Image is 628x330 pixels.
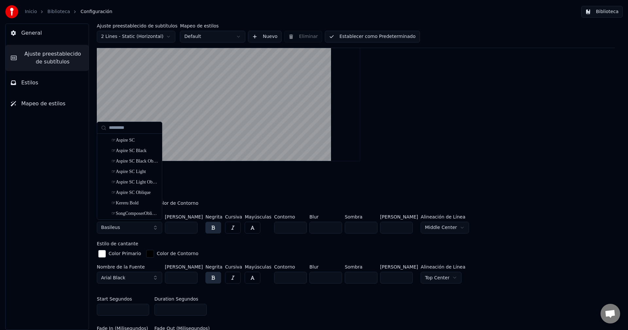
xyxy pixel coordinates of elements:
div: ☞Aspire SC Oblique [112,189,158,196]
label: Blur [309,215,342,219]
nav: breadcrumb [25,9,112,15]
span: Arial Black [101,275,125,281]
button: Establecer como Predeterminado [325,31,420,43]
label: Mayúsculas [245,265,271,269]
label: Cursiva [225,215,242,219]
label: Mapeo de estilos [180,24,245,28]
button: Color Primario [97,249,142,259]
label: Estilo de cantante [97,241,138,246]
label: Cursiva [225,265,242,269]
div: ☞Aspire SC Light Oblique [112,179,158,185]
label: Start Segundos [97,297,132,301]
div: ☞Aspire SC Light [112,168,158,175]
label: Sombra [345,215,377,219]
div: Color de Contorno [157,200,198,207]
label: Alineación de Línea [421,215,469,219]
div: Color de Contorno [157,251,198,257]
label: Ajuste preestablecido de subtítulos [97,24,177,28]
label: Negrita [205,265,222,269]
span: Configuración [80,9,112,15]
a: Inicio [25,9,37,15]
label: Duration Segundos [154,297,198,301]
div: Chat abierto [601,304,620,323]
label: [PERSON_NAME] [165,265,203,269]
button: Estilos [6,74,89,92]
a: Biblioteca [47,9,70,15]
span: Estilos [21,79,38,87]
div: ☞SongComposerObliqueJNL [112,210,158,217]
label: Blur [309,265,342,269]
label: Contorno [274,215,307,219]
label: Mayúsculas [245,215,271,219]
label: Negrita [205,215,222,219]
label: Sombra [345,265,377,269]
div: ☞Aspire SC Black [112,148,158,154]
button: General [6,24,89,42]
img: youka [5,5,18,18]
div: ☞Aspire SC Black Oblique [112,158,158,165]
div: ☞Aspire SC [112,137,158,144]
button: Color de Contorno [145,198,200,209]
label: [PERSON_NAME] [380,265,418,269]
button: Mapeo de estilos [6,95,89,113]
span: Basileus [101,224,120,231]
label: [PERSON_NAME] [380,215,418,219]
button: Color de Contorno [145,249,200,259]
div: ☞Kereru Bold [112,200,158,206]
div: Color Primario [109,251,141,257]
label: Nombre de la Fuente [97,265,162,269]
span: General [21,29,42,37]
button: Nuevo [248,31,282,43]
label: [PERSON_NAME] [165,215,203,219]
button: Ajuste preestablecido de subtítulos [6,45,89,71]
button: Biblioteca [581,6,623,18]
span: Mapeo de estilos [21,100,65,108]
span: Ajuste preestablecido de subtítulos [22,50,83,66]
label: Contorno [274,265,307,269]
label: Alineación de Línea [421,265,465,269]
